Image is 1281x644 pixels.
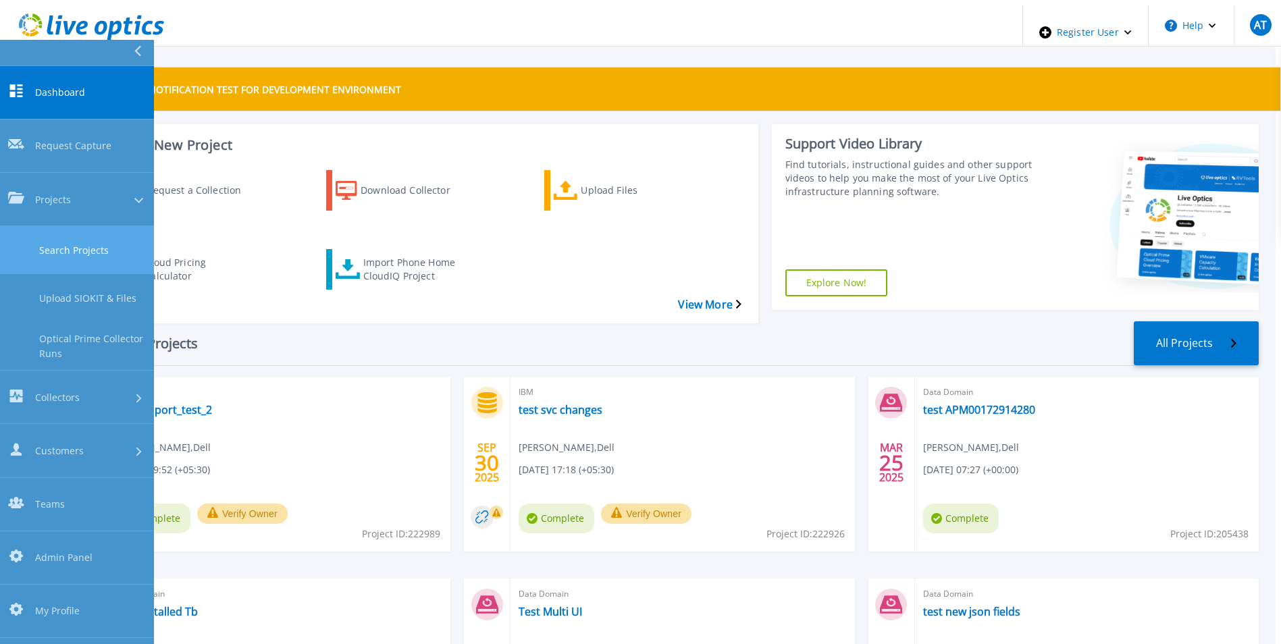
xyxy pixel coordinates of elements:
[35,139,111,153] span: Request Capture
[1149,5,1233,46] button: Help
[519,462,614,477] span: [DATE] 17:18 (+05:30)
[35,85,85,99] span: Dashboard
[923,462,1018,477] span: [DATE] 07:27 (+00:00)
[923,587,1251,601] span: Data Domain
[785,135,1033,153] div: Support Video Library
[923,605,1020,618] a: test new json fields
[106,83,401,96] p: THIS IS A NOTIFICATION TEST FOR DEVELOPMENT ENVIRONMENT
[581,173,689,207] div: Upload Files
[601,504,691,524] button: Verify Owner
[35,390,80,404] span: Collectors
[474,438,500,487] div: SEP 2025
[1254,20,1267,30] span: AT
[519,440,615,455] span: [PERSON_NAME] , Dell
[35,604,80,618] span: My Profile
[115,462,210,477] span: [DATE] 19:52 (+05:30)
[766,527,845,541] span: Project ID: 222926
[923,403,1035,417] a: test APM00172914280
[115,403,212,417] a: svc_support_test_2
[879,457,904,468] span: 25
[35,497,65,511] span: Teams
[361,173,469,207] div: Download Collector
[923,385,1251,400] span: Data Domain
[879,438,904,487] div: MAR 2025
[519,587,846,601] span: Data Domain
[519,504,594,533] span: Complete
[519,605,582,618] a: Test Multi UI
[785,269,888,296] a: Explore Now!
[326,170,490,211] a: Download Collector
[108,138,741,153] h3: Start a New Project
[519,403,602,417] a: test svc changes
[35,550,93,564] span: Admin Panel
[35,192,71,207] span: Projects
[923,504,999,533] span: Complete
[115,605,198,618] a: Test Installed Tb
[115,385,442,400] span: IBM
[678,298,741,311] a: View More
[519,385,846,400] span: IBM
[35,444,84,458] span: Customers
[362,527,440,541] span: Project ID: 222989
[785,158,1033,198] div: Find tutorials, instructional guides and other support videos to help you make the most of your L...
[475,457,499,468] span: 30
[115,440,211,455] span: [PERSON_NAME] , Dell
[197,504,288,524] button: Verify Owner
[115,587,442,601] span: Data Domain
[108,170,271,211] a: Request a Collection
[363,252,471,286] div: Import Phone Home CloudIQ Project
[145,252,253,286] div: Cloud Pricing Calculator
[147,173,255,207] div: Request a Collection
[108,249,271,290] a: Cloud Pricing Calculator
[1170,527,1249,541] span: Project ID: 205438
[923,440,1019,455] span: [PERSON_NAME] , Dell
[1023,5,1148,59] div: Register User
[544,170,708,211] a: Upload Files
[1134,321,1259,365] a: All Projects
